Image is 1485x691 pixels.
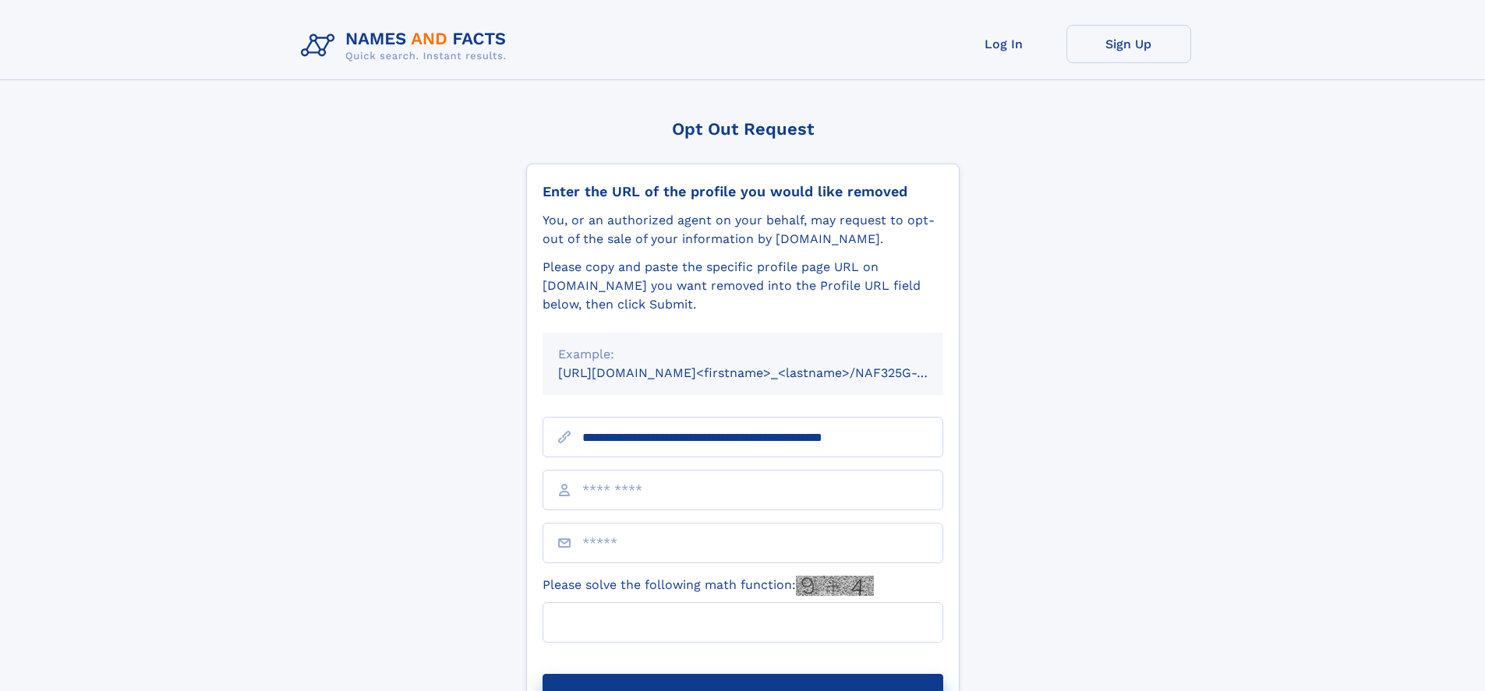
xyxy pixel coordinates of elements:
a: Sign Up [1066,25,1191,63]
div: Please copy and paste the specific profile page URL on [DOMAIN_NAME] you want removed into the Pr... [543,258,943,314]
small: [URL][DOMAIN_NAME]<firstname>_<lastname>/NAF325G-xxxxxxxx [558,365,973,380]
div: Enter the URL of the profile you would like removed [543,183,943,200]
div: Opt Out Request [526,119,960,139]
div: You, or an authorized agent on your behalf, may request to opt-out of the sale of your informatio... [543,211,943,249]
div: Example: [558,345,928,364]
label: Please solve the following math function: [543,576,874,596]
a: Log In [942,25,1066,63]
img: Logo Names and Facts [295,25,519,67]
